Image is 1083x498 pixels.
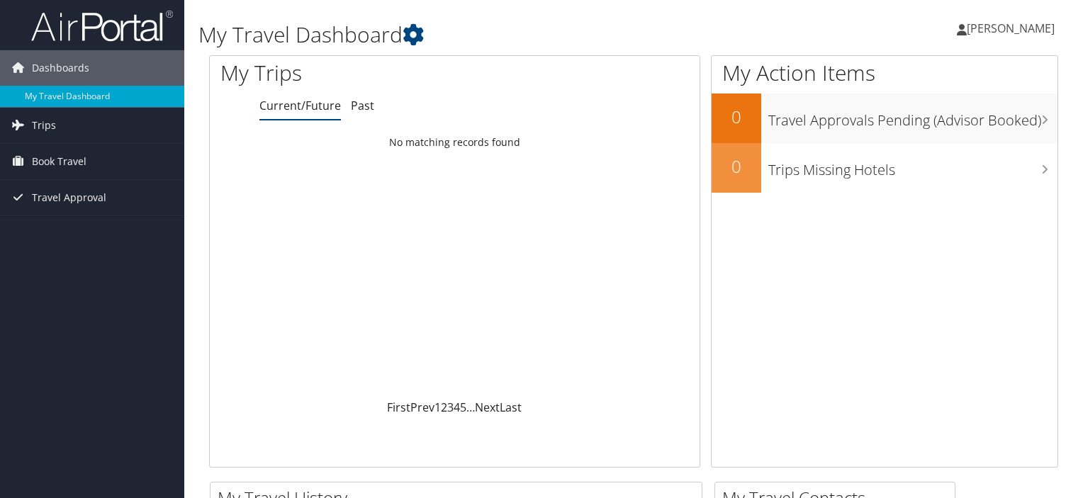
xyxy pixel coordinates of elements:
a: 5 [460,400,466,415]
a: 2 [441,400,447,415]
h3: Trips Missing Hotels [768,153,1057,180]
a: Last [500,400,522,415]
h1: My Travel Dashboard [198,20,779,50]
span: … [466,400,475,415]
img: airportal-logo.png [31,9,173,43]
span: Travel Approval [32,180,106,215]
h1: My Action Items [712,58,1057,88]
a: Current/Future [259,98,341,113]
a: Prev [410,400,434,415]
h3: Travel Approvals Pending (Advisor Booked) [768,103,1057,130]
a: [PERSON_NAME] [957,7,1069,50]
a: 0Travel Approvals Pending (Advisor Booked) [712,94,1057,143]
span: [PERSON_NAME] [967,21,1055,36]
a: Next [475,400,500,415]
a: 4 [454,400,460,415]
a: 0Trips Missing Hotels [712,143,1057,193]
span: Trips [32,108,56,143]
h2: 0 [712,105,761,129]
h2: 0 [712,154,761,179]
a: 1 [434,400,441,415]
a: 3 [447,400,454,415]
h1: My Trips [220,58,485,88]
a: Past [351,98,374,113]
span: Dashboards [32,50,89,86]
td: No matching records found [210,130,700,155]
span: Book Travel [32,144,86,179]
a: First [387,400,410,415]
